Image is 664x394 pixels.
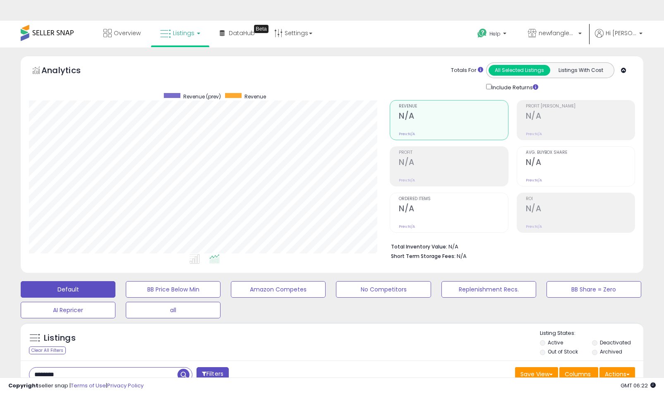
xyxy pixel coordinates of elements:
[399,131,415,136] small: Prev: N/A
[526,224,542,229] small: Prev: N/A
[391,241,629,251] li: N/A
[8,382,144,390] div: seller snap | |
[595,29,642,48] a: Hi [PERSON_NAME]
[29,346,66,354] div: Clear All Filters
[254,25,268,33] div: Tooltip anchor
[229,29,255,37] span: DataHub
[599,367,635,381] button: Actions
[183,93,221,100] span: Revenue (prev)
[526,158,635,169] h2: N/A
[565,370,591,378] span: Columns
[621,382,656,389] span: 2025-09-17 06:22 GMT
[451,67,483,74] div: Totals For
[21,281,115,298] button: Default
[600,339,631,346] label: Deactivated
[441,281,536,298] button: Replenishment Recs.
[480,82,548,92] div: Include Returns
[457,252,467,260] span: N/A
[399,104,508,109] span: Revenue
[21,302,115,318] button: AI Repricer
[600,348,622,355] label: Archived
[606,29,637,37] span: Hi [PERSON_NAME]
[489,30,501,37] span: Help
[391,243,447,250] b: Total Inventory Value:
[526,197,635,201] span: ROI
[399,111,508,122] h2: N/A
[231,281,326,298] button: Amazon Competes
[268,21,319,45] a: Settings
[44,332,76,344] h5: Listings
[548,339,563,346] label: Active
[71,382,106,389] a: Terms of Use
[522,21,588,48] a: newfangled networks
[391,253,455,260] b: Short Term Storage Fees:
[471,22,515,48] a: Help
[97,21,147,45] a: Overview
[526,131,542,136] small: Prev: N/A
[114,29,141,37] span: Overview
[399,150,508,155] span: Profit
[107,382,144,389] a: Privacy Policy
[213,21,261,45] a: DataHub
[154,21,206,45] a: Listings
[399,178,415,183] small: Prev: N/A
[399,204,508,215] h2: N/A
[399,224,415,229] small: Prev: N/A
[399,197,508,201] span: Ordered Items
[245,93,266,100] span: Revenue
[540,330,643,337] p: Listing States:
[477,28,487,38] i: Get Help
[489,65,550,76] button: All Selected Listings
[550,65,611,76] button: Listings With Cost
[526,204,635,215] h2: N/A
[197,367,229,382] button: Filters
[526,150,635,155] span: Avg. Buybox Share
[539,29,576,37] span: newfangled networks
[126,302,221,318] button: all
[173,29,194,37] span: Listings
[548,348,578,355] label: Out of Stock
[8,382,38,389] strong: Copyright
[547,281,641,298] button: BB Share = Zero
[526,178,542,183] small: Prev: N/A
[515,367,558,381] button: Save View
[336,281,431,298] button: No Competitors
[526,111,635,122] h2: N/A
[41,64,97,78] h5: Analytics
[399,158,508,169] h2: N/A
[126,281,221,298] button: BB Price Below Min
[559,367,598,381] button: Columns
[526,104,635,109] span: Profit [PERSON_NAME]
